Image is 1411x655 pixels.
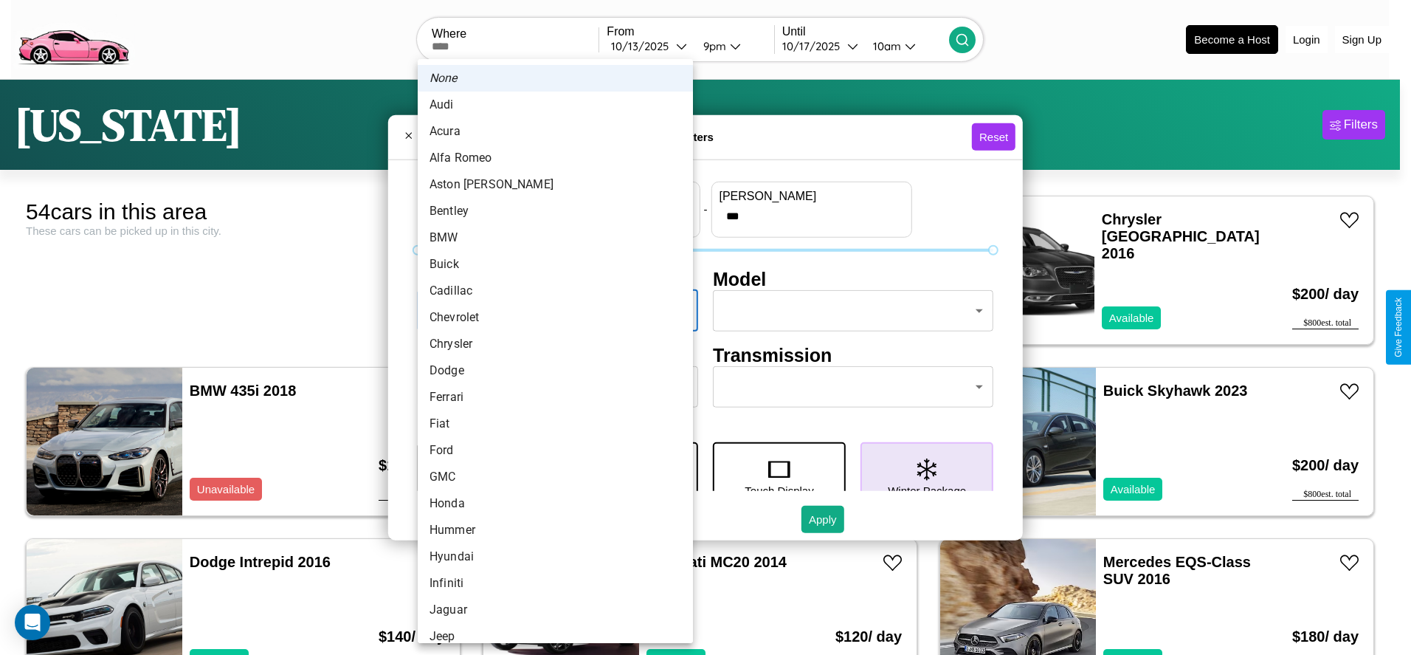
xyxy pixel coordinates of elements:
div: Give Feedback [1393,298,1404,357]
li: Jaguar [418,597,693,623]
li: Audi [418,92,693,118]
li: Ferrari [418,384,693,411]
li: Hummer [418,517,693,543]
li: Infiniti [418,570,693,597]
em: None [429,69,458,87]
li: Hyundai [418,543,693,570]
li: Alfa Romeo [418,145,693,171]
li: Chevrolet [418,304,693,331]
li: Acura [418,118,693,145]
li: Buick [418,251,693,278]
li: Aston [PERSON_NAME] [418,171,693,198]
li: Ford [418,437,693,464]
li: Bentley [418,198,693,224]
li: Dodge [418,357,693,384]
li: Cadillac [418,278,693,304]
li: Honda [418,490,693,517]
li: BMW [418,224,693,251]
div: Open Intercom Messenger [15,605,50,640]
li: Fiat [418,411,693,437]
li: GMC [418,464,693,490]
li: Chrysler [418,331,693,357]
li: Jeep [418,623,693,650]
